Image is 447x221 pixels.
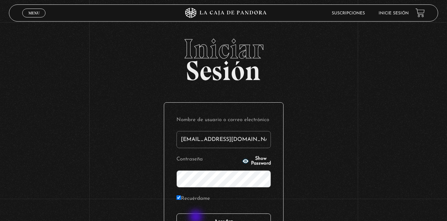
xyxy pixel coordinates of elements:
[176,115,271,126] label: Nombre de usuario o correo electrónico
[9,35,438,79] h2: Sesión
[332,11,365,15] a: Suscripciones
[176,154,240,165] label: Contraseña
[251,156,271,166] span: Show Password
[176,194,210,204] label: Recuérdame
[176,195,181,200] input: Recuérdame
[379,11,409,15] a: Inicie sesión
[28,11,40,15] span: Menu
[416,8,425,17] a: View your shopping cart
[9,35,438,63] span: Iniciar
[26,17,42,22] span: Cerrar
[242,156,271,166] button: Show Password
